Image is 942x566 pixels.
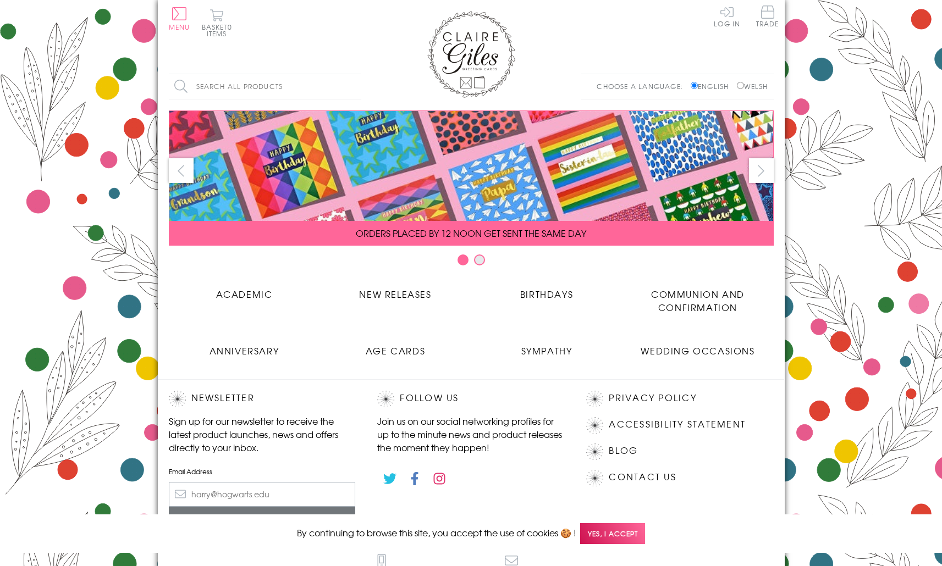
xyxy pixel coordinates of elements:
a: Accessibility Statement [609,417,746,432]
h2: Newsletter [169,391,356,407]
div: Carousel Pagination [169,254,774,271]
button: Basket0 items [202,9,232,37]
label: Welsh [737,81,768,91]
span: Academic [216,287,273,301]
span: Trade [756,5,779,27]
label: Email Address [169,467,356,476]
label: English [691,81,734,91]
a: Contact Us [609,470,676,485]
a: Birthdays [471,279,623,301]
span: Menu [169,22,190,32]
button: Carousel Page 2 [474,254,485,265]
button: prev [169,158,194,183]
span: Wedding Occasions [641,344,754,357]
span: ORDERS PLACED BY 12 NOON GET SENT THE SAME DAY [356,226,586,240]
a: Trade [756,5,779,29]
span: 0 items [207,22,232,38]
input: harry@hogwarts.edu [169,482,356,507]
p: Sign up for our newsletter to receive the latest product launches, news and offers directly to yo... [169,414,356,454]
a: Privacy Policy [609,391,696,406]
a: Sympathy [471,336,623,357]
a: Blog [609,443,638,458]
p: Choose a language: [597,81,688,91]
h2: Follow Us [377,391,564,407]
a: New Releases [320,279,471,301]
a: Age Cards [320,336,471,357]
span: Communion and Confirmation [651,287,745,314]
a: Anniversary [169,336,320,357]
a: Log In [714,5,740,27]
input: Subscribe [169,507,356,531]
button: Carousel Page 1 (Current Slide) [458,254,469,265]
span: Anniversary [210,344,279,357]
a: Academic [169,279,320,301]
input: English [691,82,698,89]
span: Birthdays [520,287,573,301]
span: Yes, I accept [580,523,645,545]
input: Search [350,74,361,99]
button: Menu [169,7,190,30]
p: Join us on our social networking profiles for up to the minute news and product releases the mome... [377,414,564,454]
input: Search all products [169,74,361,99]
span: Age Cards [366,344,425,357]
span: Sympathy [521,344,572,357]
img: Claire Giles Greetings Cards [427,11,515,98]
input: Welsh [737,82,744,89]
button: next [749,158,774,183]
a: Wedding Occasions [623,336,774,357]
span: New Releases [359,287,431,301]
a: Communion and Confirmation [623,279,774,314]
